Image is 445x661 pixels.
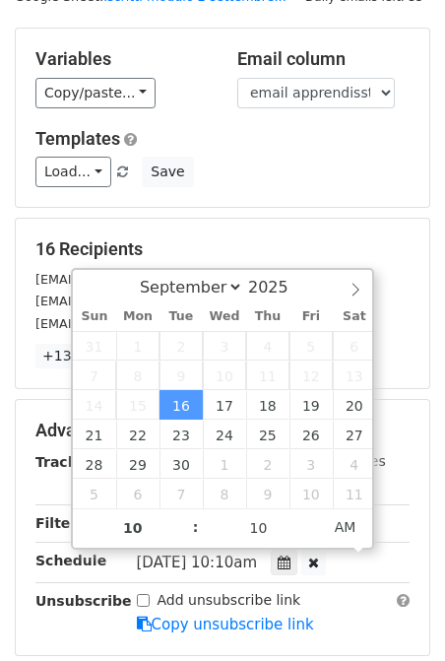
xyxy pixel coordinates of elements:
[73,420,116,449] span: September 21, 2025
[73,390,116,420] span: September 14, 2025
[289,310,333,323] span: Fri
[347,566,445,661] iframe: Chat Widget
[73,310,116,323] span: Sun
[73,361,116,390] span: September 7, 2025
[35,157,111,187] a: Load...
[159,310,203,323] span: Tue
[333,361,376,390] span: September 13, 2025
[35,515,86,531] strong: Filters
[137,616,314,633] a: Copy unsubscribe link
[237,48,410,70] h5: Email column
[35,238,410,260] h5: 16 Recipients
[246,361,289,390] span: September 11, 2025
[116,361,159,390] span: September 8, 2025
[35,294,255,308] small: [EMAIL_ADDRESS][DOMAIN_NAME]
[159,361,203,390] span: September 9, 2025
[203,310,246,323] span: Wed
[159,449,203,479] span: September 30, 2025
[116,420,159,449] span: September 22, 2025
[116,479,159,508] span: October 6, 2025
[289,390,333,420] span: September 19, 2025
[73,508,193,548] input: Hour
[308,451,385,472] label: UTM Codes
[333,390,376,420] span: September 20, 2025
[243,278,314,297] input: Year
[159,420,203,449] span: September 23, 2025
[193,507,199,547] span: :
[35,48,208,70] h5: Variables
[35,553,106,568] strong: Schedule
[203,390,246,420] span: September 17, 2025
[73,331,116,361] span: August 31, 2025
[289,361,333,390] span: September 12, 2025
[116,390,159,420] span: September 15, 2025
[159,331,203,361] span: September 2, 2025
[35,420,410,441] h5: Advanced
[116,310,159,323] span: Mon
[35,316,255,331] small: [EMAIL_ADDRESS][DOMAIN_NAME]
[333,420,376,449] span: September 27, 2025
[35,128,120,149] a: Templates
[333,310,376,323] span: Sat
[246,390,289,420] span: September 18, 2025
[116,449,159,479] span: September 29, 2025
[289,479,333,508] span: October 10, 2025
[246,420,289,449] span: September 25, 2025
[159,479,203,508] span: October 7, 2025
[142,157,193,187] button: Save
[289,420,333,449] span: September 26, 2025
[246,449,289,479] span: October 2, 2025
[35,454,101,470] strong: Tracking
[35,344,118,368] a: +13 more
[203,420,246,449] span: September 24, 2025
[35,593,132,609] strong: Unsubscribe
[158,590,301,611] label: Add unsubscribe link
[246,310,289,323] span: Thu
[137,554,258,571] span: [DATE] 10:10am
[203,361,246,390] span: September 10, 2025
[246,479,289,508] span: October 9, 2025
[333,479,376,508] span: October 11, 2025
[289,449,333,479] span: October 3, 2025
[199,508,319,548] input: Minute
[35,78,156,108] a: Copy/paste...
[333,331,376,361] span: September 6, 2025
[73,449,116,479] span: September 28, 2025
[159,390,203,420] span: September 16, 2025
[203,331,246,361] span: September 3, 2025
[203,479,246,508] span: October 8, 2025
[35,272,255,287] small: [EMAIL_ADDRESS][DOMAIN_NAME]
[347,566,445,661] div: Widget chat
[289,331,333,361] span: September 5, 2025
[246,331,289,361] span: September 4, 2025
[333,449,376,479] span: October 4, 2025
[203,449,246,479] span: October 1, 2025
[116,331,159,361] span: September 1, 2025
[318,507,372,547] span: Click to toggle
[73,479,116,508] span: October 5, 2025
